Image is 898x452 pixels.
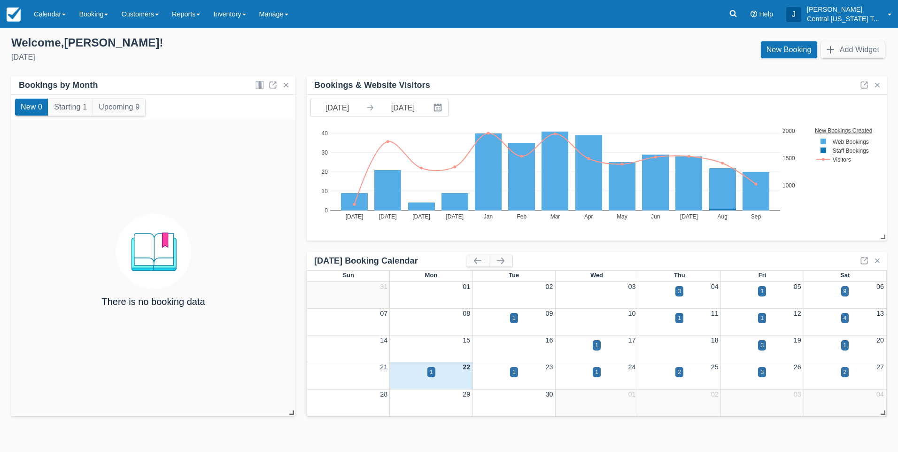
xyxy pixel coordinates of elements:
[751,11,757,17] i: Help
[463,363,470,371] a: 22
[844,314,847,322] div: 4
[93,99,145,116] button: Upcoming 9
[311,99,364,116] input: Start Date
[760,287,764,296] div: 1
[760,368,764,376] div: 3
[545,283,553,290] a: 02
[876,363,884,371] a: 27
[11,36,441,50] div: Welcome , [PERSON_NAME] !
[794,310,801,317] a: 12
[595,368,598,376] div: 1
[759,10,773,18] span: Help
[844,287,847,296] div: 9
[590,272,603,279] span: Wed
[380,336,387,344] a: 14
[463,390,470,398] a: 29
[876,310,884,317] a: 13
[512,368,516,376] div: 1
[678,368,681,376] div: 2
[7,8,21,22] img: checkfront-main-nav-mini-logo.png
[430,368,433,376] div: 1
[545,336,553,344] a: 16
[844,368,847,376] div: 2
[425,272,438,279] span: Mon
[711,310,719,317] a: 11
[628,283,636,290] a: 03
[595,341,598,350] div: 1
[876,336,884,344] a: 20
[380,363,387,371] a: 21
[794,283,801,290] a: 05
[840,272,850,279] span: Sat
[711,390,719,398] a: 02
[786,7,801,22] div: J
[15,99,48,116] button: New 0
[101,296,205,307] h4: There is no booking data
[876,390,884,398] a: 04
[794,336,801,344] a: 19
[314,256,466,266] div: [DATE] Booking Calendar
[429,99,448,116] button: Interact with the calendar and add the check-in date for your trip.
[807,14,882,23] p: Central [US_STATE] Tours
[628,363,636,371] a: 24
[463,336,470,344] a: 15
[512,314,516,322] div: 1
[674,272,685,279] span: Thu
[11,52,441,63] div: [DATE]
[314,80,430,91] div: Bookings & Website Visitors
[509,272,519,279] span: Tue
[760,314,764,322] div: 1
[545,363,553,371] a: 23
[876,283,884,290] a: 06
[821,41,885,58] button: Add Widget
[711,283,719,290] a: 04
[116,214,191,289] img: booking.png
[807,5,882,14] p: [PERSON_NAME]
[678,287,681,296] div: 3
[545,310,553,317] a: 09
[380,310,387,317] a: 07
[760,341,764,350] div: 3
[711,363,719,371] a: 25
[816,127,874,133] text: New Bookings Created
[342,272,354,279] span: Sun
[761,41,817,58] a: New Booking
[545,390,553,398] a: 30
[844,341,847,350] div: 1
[628,390,636,398] a: 01
[678,314,681,322] div: 1
[711,336,719,344] a: 18
[380,390,387,398] a: 28
[377,99,429,116] input: End Date
[628,310,636,317] a: 10
[19,80,98,91] div: Bookings by Month
[628,336,636,344] a: 17
[463,310,470,317] a: 08
[380,283,387,290] a: 31
[463,283,470,290] a: 01
[759,272,766,279] span: Fri
[48,99,93,116] button: Starting 1
[794,390,801,398] a: 03
[794,363,801,371] a: 26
